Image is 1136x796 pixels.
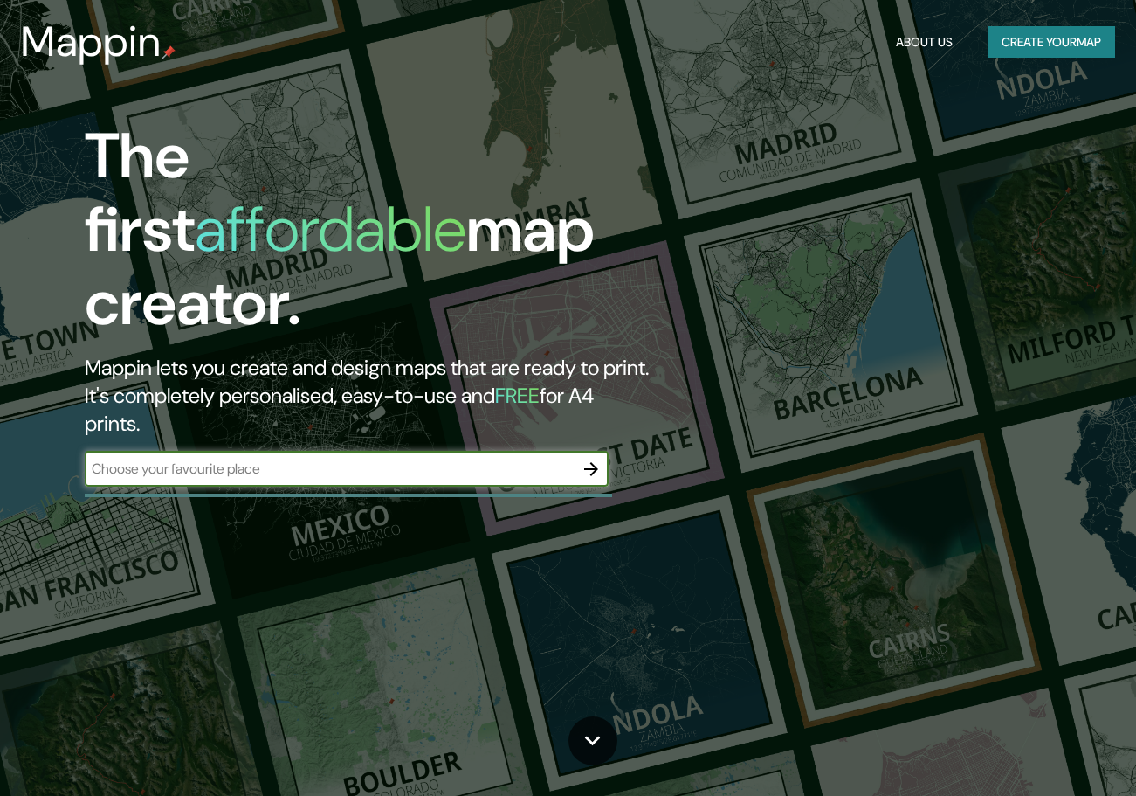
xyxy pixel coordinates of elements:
h1: The first map creator. [85,120,653,354]
h1: affordable [195,189,466,270]
h5: FREE [495,382,540,409]
button: About Us [889,26,960,59]
input: Choose your favourite place [85,459,574,479]
h3: Mappin [21,17,162,66]
button: Create yourmap [988,26,1115,59]
img: mappin-pin [162,45,176,59]
h2: Mappin lets you create and design maps that are ready to print. It's completely personalised, eas... [85,354,653,438]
